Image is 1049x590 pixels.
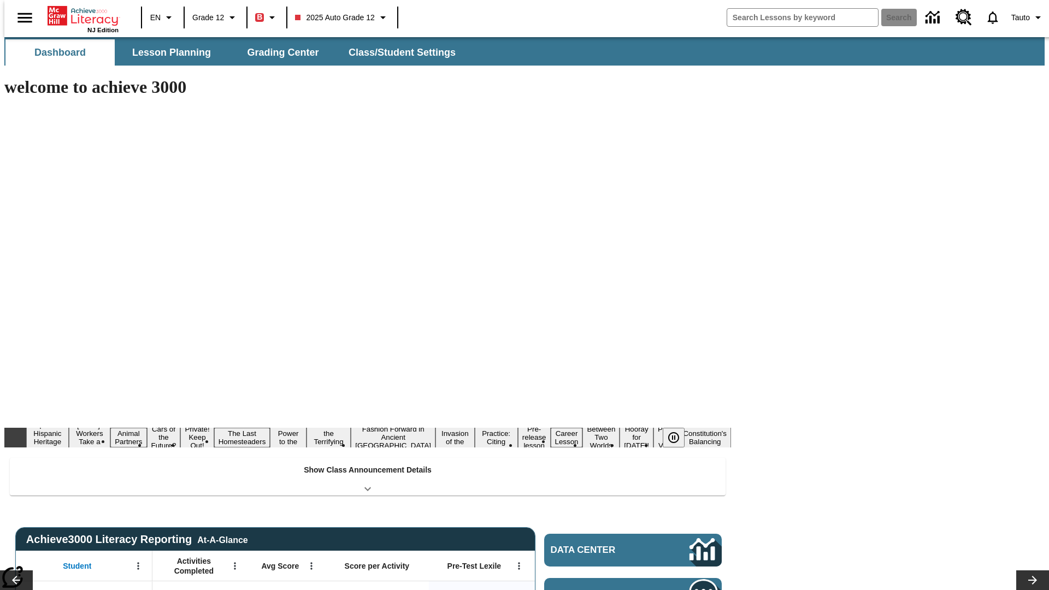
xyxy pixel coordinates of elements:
button: Slide 8 Attack of the Terrifying Tomatoes [307,420,351,456]
button: Open Menu [303,558,320,574]
button: Pause [663,428,685,447]
span: Avg Score [261,561,299,571]
button: Profile/Settings [1007,8,1049,27]
span: Pre-Test Lexile [447,561,502,571]
span: Lesson Planning [132,46,211,59]
button: Slide 13 Career Lesson [551,428,583,447]
button: Slide 9 Fashion Forward in Ancient Rome [351,423,435,451]
button: Slide 4 Cars of the Future? [147,423,181,451]
span: Data Center [551,545,653,556]
span: Activities Completed [158,556,230,576]
button: Open side menu [9,2,41,34]
h1: welcome to achieve 3000 [4,77,731,97]
a: Resource Center, Will open in new tab [949,3,979,32]
div: SubNavbar [4,37,1045,66]
button: Grade: Grade 12, Select a grade [188,8,243,27]
button: Slide 12 Pre-release lesson [518,423,551,451]
span: Grade 12 [192,12,224,23]
span: Tauto [1011,12,1030,23]
button: Class/Student Settings [340,39,464,66]
span: 2025 Auto Grade 12 [295,12,374,23]
button: Grading Center [228,39,338,66]
button: Slide 7 Solar Power to the People [270,420,307,456]
span: Class/Student Settings [349,46,456,59]
button: Open Menu [130,558,146,574]
span: Student [63,561,91,571]
span: Score per Activity [345,561,410,571]
span: Achieve3000 Literacy Reporting [26,533,248,546]
a: Home [48,5,119,27]
span: Grading Center [247,46,319,59]
div: Show Class Announcement Details [10,458,726,495]
button: Slide 10 The Invasion of the Free CD [435,420,474,456]
button: Slide 3 Animal Partners [110,428,146,447]
span: B [257,10,262,24]
a: Notifications [979,3,1007,32]
button: Dashboard [5,39,115,66]
a: Data Center [544,534,722,567]
button: Slide 16 Point of View [653,423,679,451]
button: Open Menu [511,558,527,574]
button: Slide 14 Between Two Worlds [582,423,620,451]
span: EN [150,12,161,23]
span: Dashboard [34,46,86,59]
button: Language: EN, Select a language [145,8,180,27]
button: Slide 17 The Constitution's Balancing Act [679,420,731,456]
button: Lesson carousel, Next [1016,570,1049,590]
div: SubNavbar [4,39,465,66]
input: search field [727,9,878,26]
button: Lesson Planning [117,39,226,66]
button: Slide 2 Labor Day: Workers Take a Stand [69,420,110,456]
button: Boost Class color is red. Change class color [251,8,283,27]
button: Slide 6 The Last Homesteaders [214,428,270,447]
div: Home [48,4,119,33]
p: Show Class Announcement Details [304,464,432,476]
button: Slide 1 ¡Viva Hispanic Heritage Month! [26,420,69,456]
span: NJ Edition [87,27,119,33]
button: Open Menu [227,558,243,574]
button: Slide 15 Hooray for Constitution Day! [620,423,653,451]
button: Slide 11 Mixed Practice: Citing Evidence [475,420,518,456]
div: At-A-Glance [197,533,247,545]
a: Data Center [919,3,949,33]
div: Pause [663,428,696,447]
button: Class: 2025 Auto Grade 12, Select your class [291,8,393,27]
button: Slide 5 Private! Keep Out! [180,423,214,451]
